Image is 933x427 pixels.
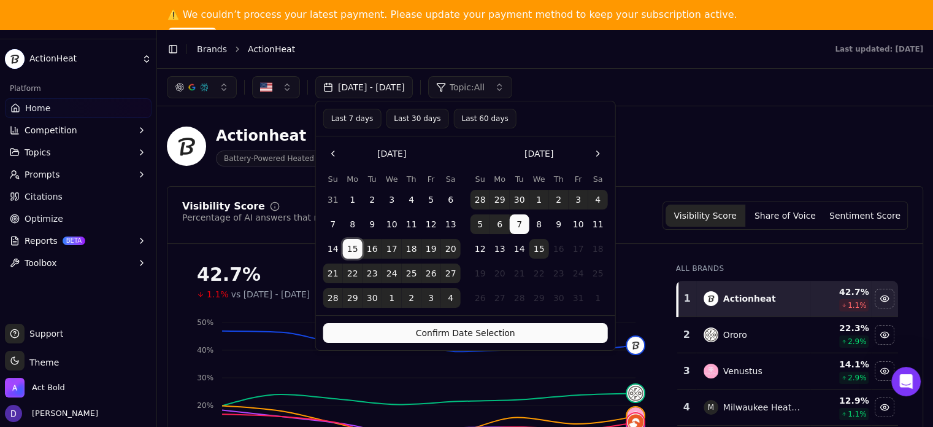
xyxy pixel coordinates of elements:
span: 1.1 % [848,300,867,310]
button: Wednesday, September 17th, 2025, selected [382,239,402,259]
th: Sunday [470,173,490,185]
button: Tuesday, September 2nd, 2025 [363,190,382,210]
button: Wednesday, September 24th, 2025, selected [382,264,402,283]
button: Open user button [5,405,98,422]
span: Citations [25,190,63,203]
button: Sunday, September 28th, 2025, selected [323,288,343,308]
div: 22.3 % [813,322,869,334]
th: Friday [569,173,588,185]
button: Friday, October 3rd, 2025, selected [421,288,441,308]
div: 42.7 % [813,286,869,298]
th: Tuesday [363,173,382,185]
span: 1.1 % [848,409,867,419]
img: ororo [704,327,718,342]
button: Hide venustus data [875,361,894,381]
img: ActionHeat [5,49,25,69]
button: Sunday, August 31st, 2025 [323,190,343,210]
iframe: Intercom live chat [891,367,921,396]
button: Thursday, October 2nd, 2025, selected [402,288,421,308]
img: David White [5,405,22,422]
a: Citations [5,187,152,206]
button: Confirm Date Selection [323,323,608,343]
th: Wednesday [382,173,402,185]
th: Thursday [402,173,421,185]
div: Platform [5,79,152,98]
span: Support [25,327,63,340]
button: Monday, September 15th, 2025, selected [343,239,363,259]
button: Share of Voice [745,205,825,227]
button: [DATE] - [DATE] [315,76,413,98]
tspan: 50% [197,318,213,327]
span: Topic: All [450,81,485,93]
span: ActionHeat [248,43,295,55]
button: Last 30 days [386,109,448,128]
button: Tuesday, October 7th, 2025, selected [510,214,529,234]
div: Last updated: [DATE] [835,44,923,54]
span: Battery-Powered Heated Apparel [216,151,353,166]
button: Friday, September 19th, 2025, selected [421,239,441,259]
button: Sunday, September 14th, 2025 [323,239,343,259]
a: Home [5,98,152,118]
button: Today, Wednesday, October 15th, 2025 [529,239,549,259]
button: Sunday, September 21st, 2025, selected [323,264,343,283]
button: Friday, September 12th, 2025 [421,214,441,234]
th: Thursday [549,173,569,185]
button: Thursday, September 25th, 2025, selected [402,264,421,283]
span: 2.9 % [848,373,867,383]
div: All Brands [676,264,898,273]
img: actionheat [704,291,718,306]
div: 14.1 % [813,358,869,370]
img: venustus [627,407,644,425]
span: Home [25,102,50,114]
div: Actionheat [723,292,776,305]
button: Hide actionheat data [875,289,894,308]
span: ActionHeat [29,53,137,65]
button: Go to the Next Month [588,144,608,163]
tspan: 20% [197,401,213,410]
button: Tuesday, October 14th, 2025 [510,239,529,259]
button: Topics [5,143,152,162]
th: Saturday [441,173,461,185]
button: Monday, September 29th, 2025, selected [343,288,363,308]
tr: 2ororoOroro22.3%2.9%Hide ororo data [677,317,898,353]
table: October 2025 [470,173,608,308]
img: ActionHeat [167,127,206,166]
button: Thursday, September 11th, 2025 [402,214,421,234]
tr: 4MMilwaukee Heated Gear12.9%1.1%Hide milwaukee heated gear data [677,390,898,426]
button: Tuesday, September 30th, 2025, selected [510,190,529,210]
span: 1.1% [207,288,229,300]
button: Hide ororo data [875,325,894,345]
button: Saturday, September 13th, 2025 [441,214,461,234]
a: Pay now [167,28,217,42]
th: Sunday [323,173,343,185]
div: Venustus [723,365,762,377]
button: Wednesday, October 8th, 2025 [529,214,549,234]
div: ⚠️ We couldn’t process your latest payment. Please update your payment method to keep your subscr... [167,9,737,21]
button: Sunday, September 28th, 2025, selected [470,190,490,210]
button: Hide milwaukee heated gear data [875,398,894,417]
img: Act Bold [5,378,25,398]
span: Topics [25,146,51,159]
button: Saturday, October 4th, 2025, selected [588,190,608,210]
button: Friday, October 10th, 2025 [569,214,588,234]
tspan: 40% [197,346,213,355]
button: ReportsBETA [5,231,152,251]
button: Thursday, October 9th, 2025 [549,214,569,234]
tr: 3venustusVenustus14.1%2.9%Hide venustus data [677,353,898,390]
th: Monday [490,173,510,185]
span: Toolbox [25,257,57,269]
button: Last 60 days [453,109,516,128]
th: Tuesday [510,173,529,185]
button: Monday, October 13th, 2025 [490,239,510,259]
div: 2 [682,327,691,342]
div: Milwaukee Heated Gear [723,401,803,413]
table: September 2025 [323,173,461,308]
button: Monday, September 1st, 2025 [343,190,363,210]
img: actionheat [627,337,644,354]
span: Competition [25,124,77,136]
span: Reports [25,235,58,247]
button: Prompts [5,165,152,184]
button: Competition [5,120,152,140]
button: Saturday, September 6th, 2025 [441,190,461,210]
button: Wednesday, September 3rd, 2025 [382,190,402,210]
